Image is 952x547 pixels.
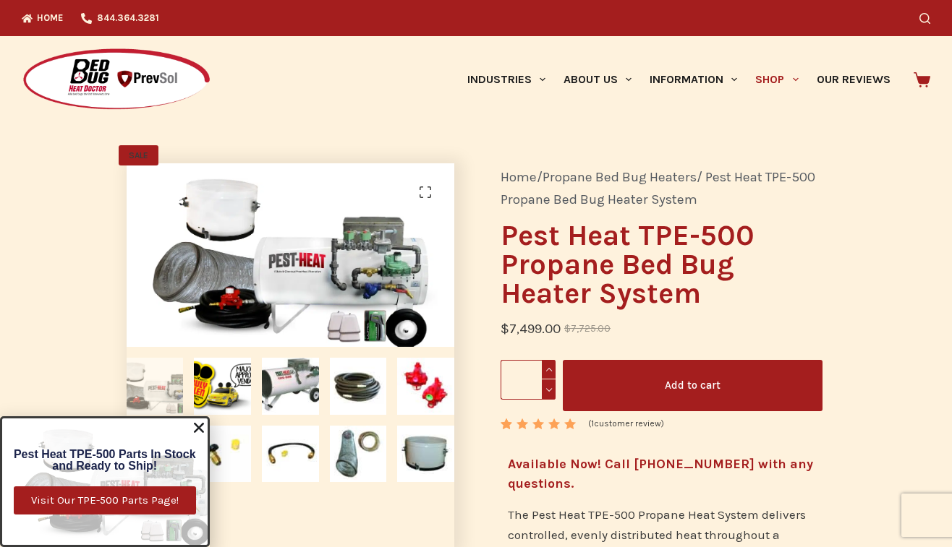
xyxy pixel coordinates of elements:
[501,321,561,337] bdi: 7,499.00
[22,48,211,112] img: Prevsol/Bed Bug Heat Doctor
[262,426,319,483] img: 24” Pigtail for Pest Heat TPE-500
[127,163,454,347] img: Pest Heat TPE-500 Propane Heater Basic Package
[31,495,179,506] span: Visit Our TPE-500 Parts Page!
[501,221,823,308] h1: Pest Heat TPE-500 Propane Bed Bug Heater System
[501,321,509,337] span: $
[9,449,200,472] h6: Pest Heat TPE-500 Parts In Stock and Ready to Ship!
[501,418,578,429] div: Rated 5.00 out of 5
[554,36,640,123] a: About Us
[194,358,251,415] img: Majorly Approved Vendor by Truly Nolen
[919,13,930,24] button: Search
[501,418,511,441] span: 1
[119,145,158,165] span: SALE
[564,323,571,334] span: $
[194,426,251,483] img: POL Fitting for Pest Heat TPE-500
[501,418,578,496] span: Rated out of 5 based on customer rating
[747,36,807,123] a: Shop
[262,358,319,415] img: Pest Heat TPE-500 Propane Heater to treat bed bugs, termites, and stored pests such as Grain Beatles
[508,455,815,494] h4: Available Now! Call [PHONE_NUMBER] with any questions.
[501,169,537,185] a: Home
[564,323,611,334] bdi: 7,725.00
[563,360,823,411] button: Add to cart
[641,36,747,123] a: Information
[501,166,823,211] nav: Breadcrumb
[330,358,387,415] img: 50-foot propane hose for Pest Heat TPE-500
[397,426,454,483] img: Metal 18” duct adapter for Pest Heat TPE-500
[458,36,899,123] nav: Primary
[458,36,554,123] a: Industries
[591,418,594,428] span: 1
[501,360,556,400] input: Product quantity
[192,421,206,435] a: Close
[14,486,196,514] a: Visit Our TPE-500 Parts Page!
[397,358,454,415] img: Red 10-PSI Regulator for Pest Heat TPE-500
[588,417,664,431] a: (1customer review)
[127,358,184,415] img: Pest Heat TPE-500 Propane Heater Basic Package
[807,36,899,123] a: Our Reviews
[411,178,440,207] a: View full-screen image gallery
[543,169,697,185] a: Propane Bed Bug Heaters
[127,246,454,261] a: Pest Heat TPE-500 Propane Heater Basic Package
[330,426,387,483] img: 18” by 25’ mylar duct for Pest Heat TPE-500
